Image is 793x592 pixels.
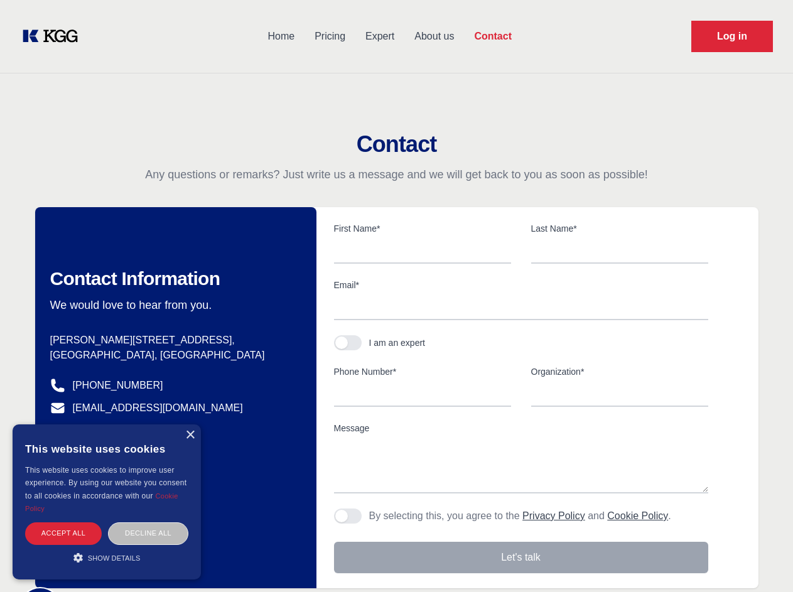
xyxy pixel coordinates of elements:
label: Last Name* [531,222,708,235]
label: Organization* [531,365,708,378]
p: We would love to hear from you. [50,298,296,313]
a: Home [257,20,305,53]
p: [PERSON_NAME][STREET_ADDRESS], [50,333,296,348]
a: @knowledgegategroup [50,423,175,438]
div: Accept all [25,522,102,544]
label: First Name* [334,222,511,235]
div: Close [185,431,195,440]
a: Privacy Policy [522,510,585,521]
label: Message [334,422,708,434]
div: I am an expert [369,336,426,349]
span: This website uses cookies to improve user experience. By using our website you consent to all coo... [25,466,186,500]
p: By selecting this, you agree to the and . [369,509,671,524]
a: Request Demo [691,21,773,52]
button: Let's talk [334,542,708,573]
p: [GEOGRAPHIC_DATA], [GEOGRAPHIC_DATA] [50,348,296,363]
a: [PHONE_NUMBER] [73,378,163,393]
span: Show details [88,554,141,562]
a: KOL Knowledge Platform: Talk to Key External Experts (KEE) [20,26,88,46]
div: Show details [25,551,188,564]
label: Email* [334,279,708,291]
a: Cookie Policy [25,492,178,512]
div: This website uses cookies [25,434,188,464]
label: Phone Number* [334,365,511,378]
iframe: Chat Widget [730,532,793,592]
h2: Contact Information [50,267,296,290]
a: [EMAIL_ADDRESS][DOMAIN_NAME] [73,401,243,416]
a: Contact [464,20,522,53]
a: About us [404,20,464,53]
a: Expert [355,20,404,53]
div: Decline all [108,522,188,544]
a: Pricing [305,20,355,53]
p: Any questions or remarks? Just write us a message and we will get back to you as soon as possible! [15,167,778,182]
a: Cookie Policy [607,510,668,521]
h2: Contact [15,132,778,157]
